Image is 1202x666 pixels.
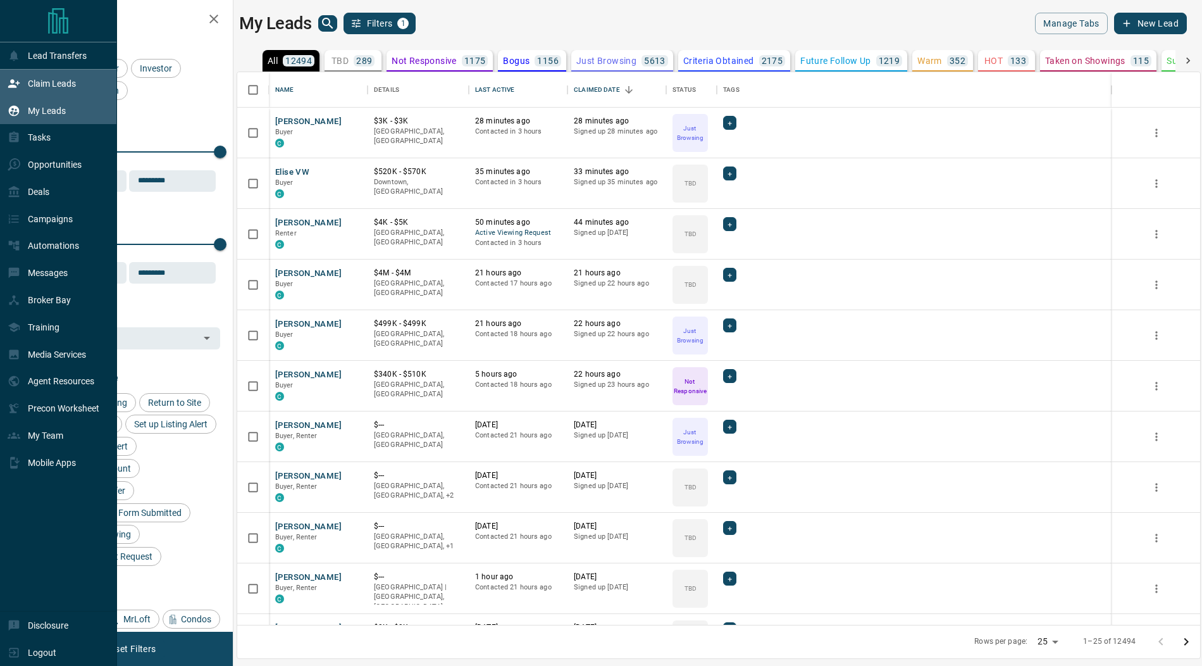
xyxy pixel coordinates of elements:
p: Just Browsing [674,427,707,446]
button: [PERSON_NAME] [275,318,342,330]
p: TBD [685,229,697,239]
div: condos.ca [275,443,284,451]
button: Reset Filters [96,638,164,660]
div: + [723,116,736,130]
div: 25 [1032,632,1063,651]
button: [PERSON_NAME] [275,521,342,533]
p: [GEOGRAPHIC_DATA], [GEOGRAPHIC_DATA] [374,127,462,146]
button: [PERSON_NAME] [275,217,342,229]
button: more [1147,529,1166,548]
p: TBD [685,584,697,593]
p: 28 minutes ago [475,116,561,127]
p: Contacted 21 hours ago [475,430,561,441]
p: 22 hours ago [574,369,660,380]
div: Details [368,72,469,108]
p: Warm [917,56,942,65]
div: Claimed Date [567,72,666,108]
span: + [728,522,732,534]
h1: My Leads [239,13,312,34]
div: + [723,572,736,586]
p: [GEOGRAPHIC_DATA], [GEOGRAPHIC_DATA] [374,329,462,349]
div: Tags [723,72,740,108]
div: condos.ca [275,544,284,553]
p: Contacted 21 hours ago [475,481,561,491]
button: more [1147,225,1166,244]
button: more [1147,326,1166,345]
div: Name [275,72,294,108]
div: + [723,369,736,383]
p: 33 minutes ago [574,166,660,177]
p: TBD [331,56,349,65]
button: more [1147,579,1166,598]
p: [DATE] [475,521,561,532]
p: $--- [374,420,462,430]
p: [GEOGRAPHIC_DATA], [GEOGRAPHIC_DATA] [374,228,462,248]
span: + [728,370,732,382]
div: + [723,622,736,636]
button: [PERSON_NAME] [275,268,342,280]
div: + [723,166,736,180]
p: Criteria Obtained [683,56,754,65]
span: Buyer, Renter [275,533,318,541]
button: [PERSON_NAME] [275,420,342,432]
span: + [728,420,732,433]
p: Signed up [DATE] [574,532,660,542]
p: TBD [685,179,697,188]
p: [GEOGRAPHIC_DATA], [GEOGRAPHIC_DATA] [374,279,462,298]
span: 1 [399,19,407,28]
p: 2175 [762,56,783,65]
p: 1219 [879,56,900,65]
p: $--- [374,470,462,481]
div: condos.ca [275,594,284,603]
p: 50 minutes ago [475,217,561,228]
div: Claimed Date [574,72,620,108]
p: $4K - $5K [374,217,462,228]
span: + [728,167,732,180]
div: Return to Site [139,393,210,412]
span: Return to Site [144,398,206,408]
div: Set up Listing Alert [125,415,216,434]
button: more [1147,174,1166,193]
p: 28 minutes ago [574,116,660,127]
div: condos.ca [275,240,284,249]
p: All [268,56,278,65]
div: Name [269,72,368,108]
button: Manage Tabs [1035,13,1107,34]
p: 1 hour ago [475,572,561,582]
span: Buyer [275,128,294,136]
p: $--- [374,521,462,532]
p: Contacted in 3 hours [475,238,561,248]
p: Signed up 35 minutes ago [574,177,660,187]
span: + [728,319,732,332]
p: TBD [685,533,697,543]
p: Taken on Showings [1045,56,1125,65]
div: Status [666,72,717,108]
p: 5613 [644,56,666,65]
span: Set up Listing Alert [130,419,212,429]
p: TBD [685,280,697,289]
div: condos.ca [275,189,284,198]
div: condos.ca [275,341,284,350]
button: [PERSON_NAME] [275,369,342,381]
div: + [723,420,736,434]
div: + [723,470,736,484]
button: more [1147,478,1166,497]
p: 21 hours ago [574,268,660,279]
p: HOT [984,56,1003,65]
div: Condos [163,610,220,629]
p: Mississauga [374,532,462,551]
span: + [728,116,732,129]
div: + [723,268,736,282]
p: 289 [356,56,372,65]
p: [DATE] [475,622,561,633]
p: Future Follow Up [800,56,871,65]
p: 1–25 of 12494 [1083,636,1136,647]
h2: Filters [40,13,220,28]
p: 22 hours ago [574,318,660,329]
span: Investor [135,63,177,73]
button: more [1147,275,1166,294]
div: Details [374,72,399,108]
p: [DATE] [475,420,561,430]
p: North York, Toronto [374,481,462,501]
p: 1156 [537,56,559,65]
